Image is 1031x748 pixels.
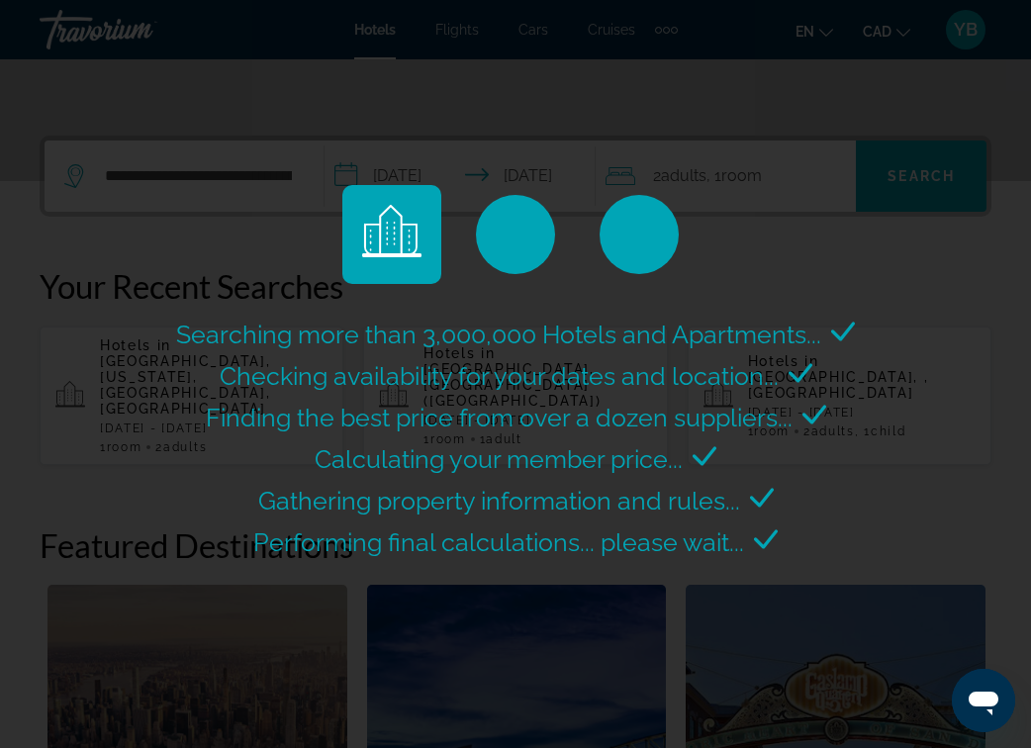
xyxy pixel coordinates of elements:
[206,403,793,432] span: Finding the best price from over a dozen suppliers...
[253,527,744,557] span: Performing final calculations... please wait...
[258,486,740,515] span: Gathering property information and rules...
[176,320,821,349] span: Searching more than 3,000,000 Hotels and Apartments...
[315,444,683,474] span: Calculating your member price...
[952,669,1015,732] iframe: Button to launch messaging window
[220,361,779,391] span: Checking availability for your dates and location...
